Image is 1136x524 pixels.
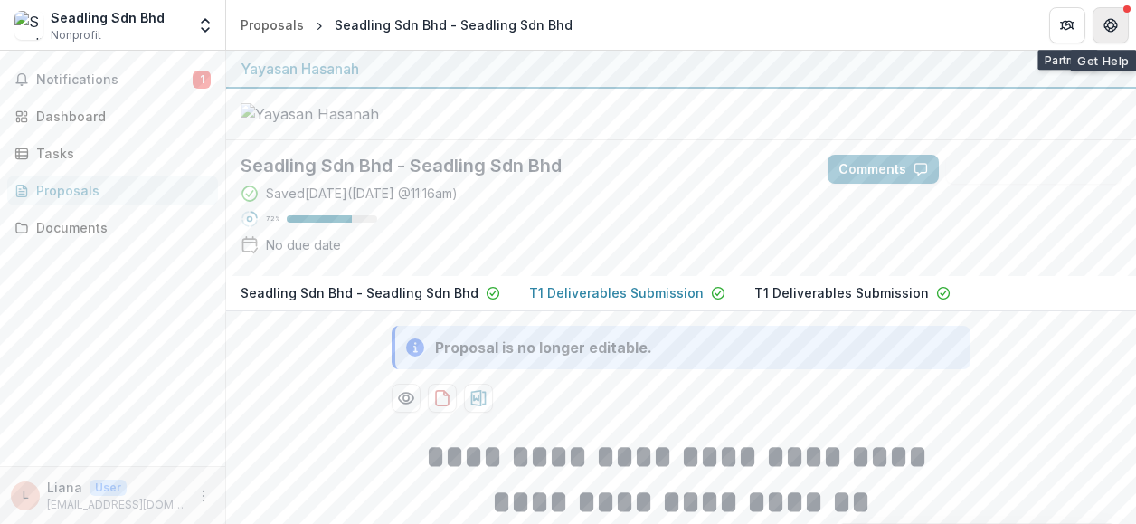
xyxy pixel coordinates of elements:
span: Nonprofit [51,27,101,43]
button: Get Help [1093,7,1129,43]
button: Partners [1049,7,1085,43]
button: Comments [828,155,939,184]
div: Seadling Sdn Bhd - Seadling Sdn Bhd [335,15,573,34]
p: User [90,480,127,496]
div: Liana [23,490,29,501]
div: Proposal is no longer editable. [435,337,652,358]
div: Seadling Sdn Bhd [51,8,165,27]
div: Dashboard [36,107,204,126]
button: Notifications1 [7,65,218,94]
span: 1 [193,71,211,89]
a: Dashboard [7,101,218,131]
span: Notifications [36,72,193,88]
button: download-proposal [428,384,457,413]
button: download-proposal [464,384,493,413]
h2: Seadling Sdn Bhd - Seadling Sdn Bhd [241,155,799,176]
a: Proposals [233,12,311,38]
div: No due date [266,235,341,254]
a: Documents [7,213,218,243]
div: Documents [36,218,204,237]
p: 72 % [266,213,279,225]
button: Preview f534fab9-9973-45aa-9ef6-cf39e091497d-1.pdf [392,384,421,413]
img: Seadling Sdn Bhd [14,11,43,40]
img: Yayasan Hasanah [241,103,421,125]
p: Liana [47,478,82,497]
p: T1 Deliverables Submission [529,283,704,302]
a: Tasks [7,138,218,168]
button: More [193,485,214,507]
p: Seadling Sdn Bhd - Seadling Sdn Bhd [241,283,478,302]
div: Proposals [241,15,304,34]
a: Proposals [7,176,218,205]
div: Saved [DATE] ( [DATE] @ 11:16am ) [266,184,458,203]
button: Open entity switcher [193,7,218,43]
nav: breadcrumb [233,12,580,38]
div: Proposals [36,181,204,200]
button: Answer Suggestions [946,155,1122,184]
div: Yayasan Hasanah [241,58,1122,80]
p: T1 Deliverables Submission [754,283,929,302]
p: [EMAIL_ADDRESS][DOMAIN_NAME] [47,497,185,513]
div: Tasks [36,144,204,163]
